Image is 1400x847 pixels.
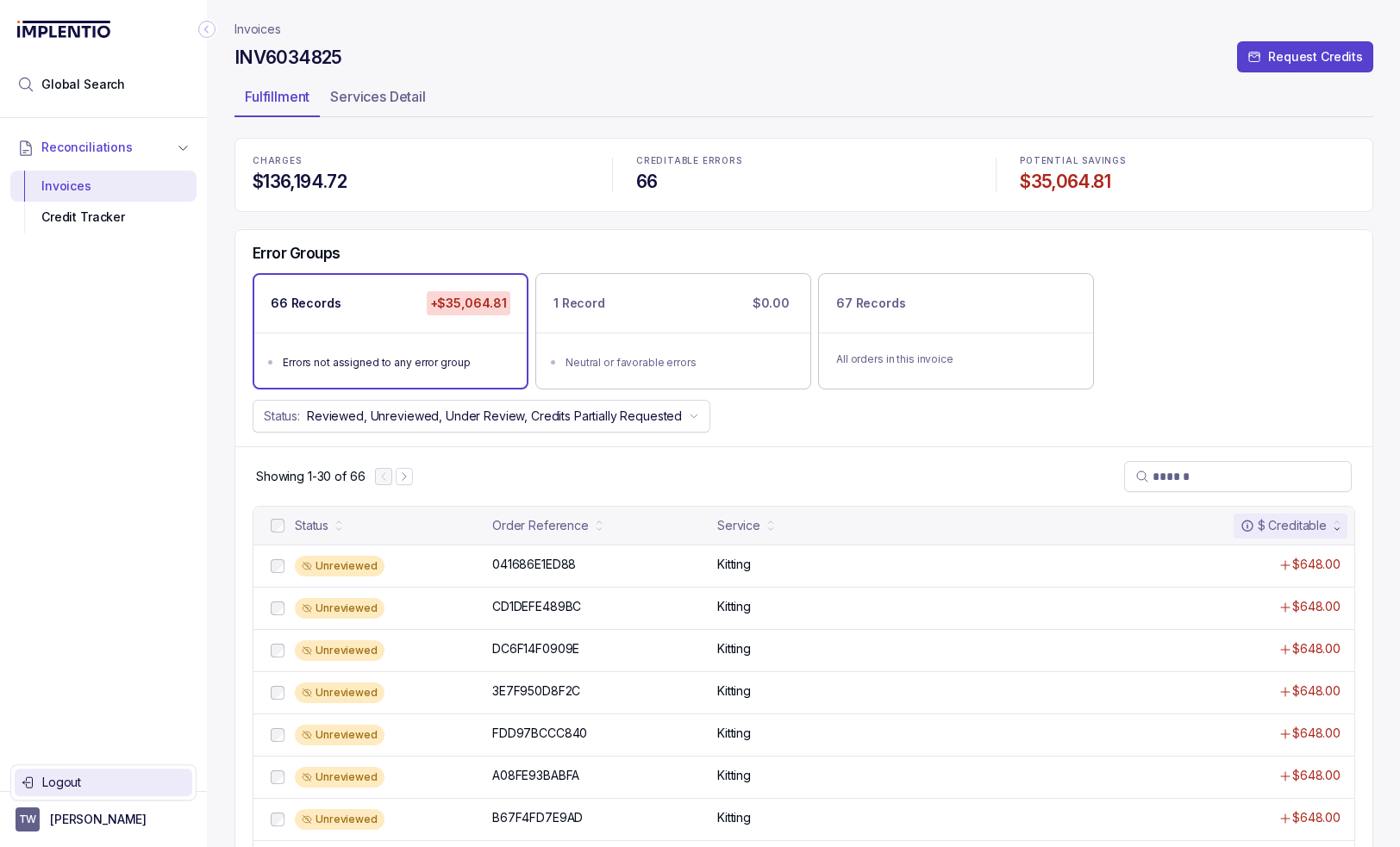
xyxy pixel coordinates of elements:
p: Kitting [717,556,751,573]
input: checkbox-checkbox [271,559,284,573]
p: [PERSON_NAME] [50,811,147,828]
input: checkbox-checkbox [271,601,284,615]
h4: 66 [636,170,972,194]
h4: INV6034825 [234,46,342,70]
div: Unreviewed [295,598,384,619]
span: Reconciliations [41,139,133,156]
p: $648.00 [1292,767,1341,784]
button: Status:Reviewed, Unreviewed, Under Review, Credits Partially Requested [253,400,710,433]
span: User initials [16,807,40,831]
p: A08FE93BABFA [492,767,579,784]
input: checkbox-checkbox [271,644,284,657]
div: Remaining page entries [256,468,365,485]
ul: Tab Group [234,83,1373,117]
p: All orders in this invoice [836,351,1076,368]
input: checkbox-checkbox [271,813,284,826]
span: Global Search [41,76,125,93]
div: Neutral or favorable errors [566,354,791,371]
li: Tab Services Detail [320,83,436,117]
p: Showing 1-30 of 66 [256,468,365,485]
p: $648.00 [1292,640,1341,657]
div: $ Creditable [1241,517,1327,534]
p: Services Detail [330,86,426,107]
p: Logout [42,774,185,791]
p: $648.00 [1292,598,1341,615]
div: Unreviewed [295,809,384,830]
li: Tab Fulfillment [234,83,320,117]
div: Credit Tracker [24,202,183,233]
p: $648.00 [1292,682,1341,700]
p: +$35,064.81 [427,291,510,315]
p: $648.00 [1292,809,1341,826]
p: Kitting [717,725,751,742]
p: Request Credits [1268,48,1363,65]
div: Unreviewed [295,640,384,661]
div: Invoices [24,171,183,202]
p: Fulfillment [245,86,309,107]
p: Kitting [717,767,751,784]
p: 3E7F950D8F2C [492,682,580,700]
div: Status [295,517,328,534]
p: 1 Record [553,295,605,312]
input: checkbox-checkbox [271,728,284,742]
button: Next Page [396,468,413,485]
p: Kitting [717,598,751,615]
p: $0.00 [749,291,793,315]
p: Reviewed, Unreviewed, Under Review, Credits Partially Requested [307,408,682,425]
p: POTENTIAL SAVINGS [1020,156,1355,166]
input: checkbox-checkbox [271,770,284,784]
button: Reconciliations [10,128,197,166]
h5: Error Groups [253,244,341,263]
h4: $136,194.72 [253,170,588,194]
p: FDD97BCCC840 [492,725,587,742]
div: Reconciliations [10,167,197,237]
p: CD1DEFE489BC [492,598,581,615]
p: Kitting [717,809,751,826]
p: DC6F14F0909E [492,640,579,657]
p: CREDITABLE ERRORS [636,156,972,166]
input: checkbox-checkbox [271,686,284,700]
p: 67 Records [836,295,906,312]
div: Service [717,517,760,534]
div: Unreviewed [295,767,384,788]
p: $648.00 [1292,725,1341,742]
p: Status: [264,408,300,425]
button: Request Credits [1237,41,1373,72]
p: 66 Records [271,295,341,312]
p: 041686E1ED88 [492,556,576,573]
p: CHARGES [253,156,588,166]
p: Kitting [717,640,751,657]
button: User initials[PERSON_NAME] [16,807,191,831]
nav: breadcrumb [234,21,281,38]
div: Unreviewed [295,725,384,745]
div: Errors not assigned to any error group [283,354,509,371]
div: Collapse Icon [197,19,217,40]
h4: $35,064.81 [1020,170,1355,194]
p: B67F4FD7E9AD [492,809,583,826]
div: Unreviewed [295,682,384,703]
a: Invoices [234,21,281,38]
div: Order Reference [492,517,589,534]
input: checkbox-checkbox [271,519,284,532]
div: Unreviewed [295,556,384,576]
p: $648.00 [1292,556,1341,573]
p: Kitting [717,682,751,700]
